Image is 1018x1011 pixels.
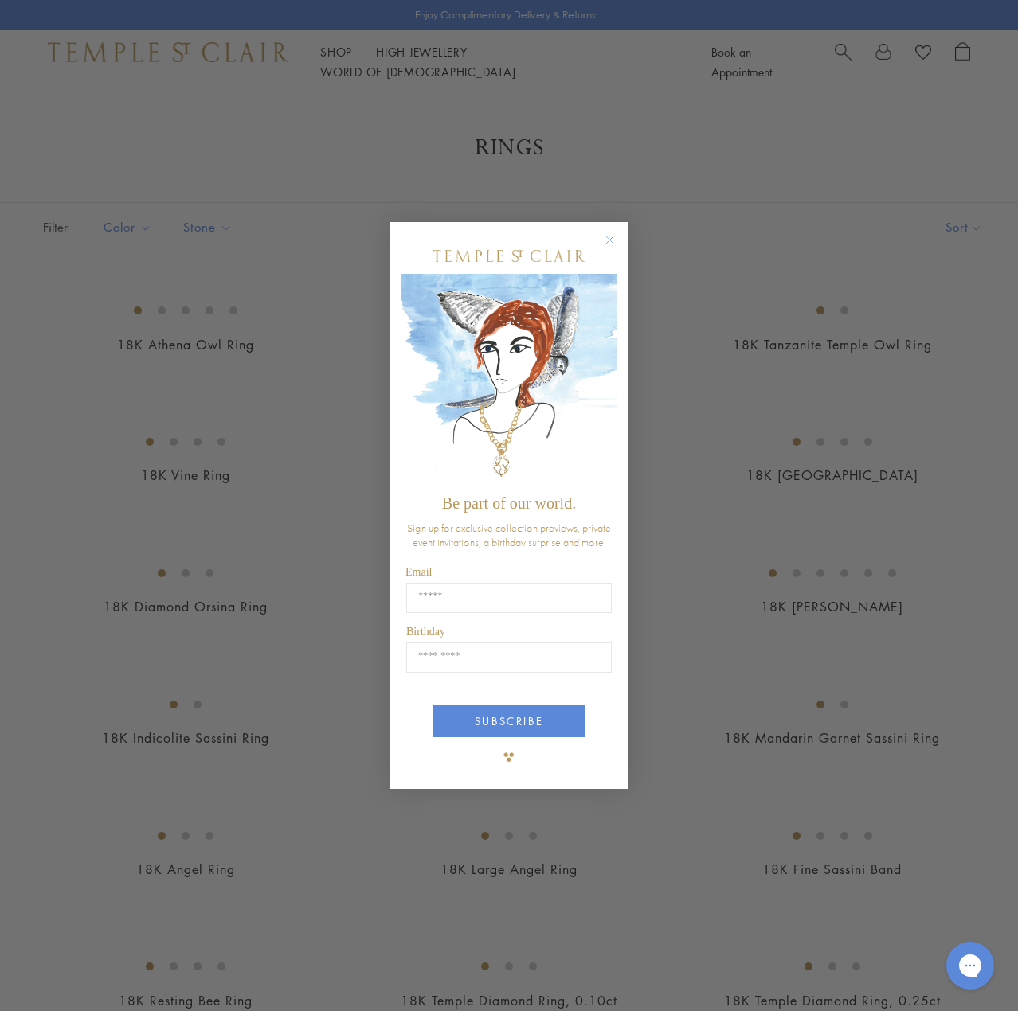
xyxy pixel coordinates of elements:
[401,274,617,486] img: c4a9eb12-d91a-4d4a-8ee0-386386f4f338.jpeg
[442,494,576,512] span: Be part of our world.
[406,626,445,638] span: Birthday
[938,936,1002,995] iframe: Gorgias live chat messenger
[407,521,611,549] span: Sign up for exclusive collection previews, private event invitations, a birthday surprise and more.
[406,583,612,613] input: Email
[493,741,525,773] img: TSC
[405,566,432,578] span: Email
[433,705,585,737] button: SUBSCRIBE
[433,250,585,262] img: Temple St. Clair
[608,238,628,258] button: Close dialog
